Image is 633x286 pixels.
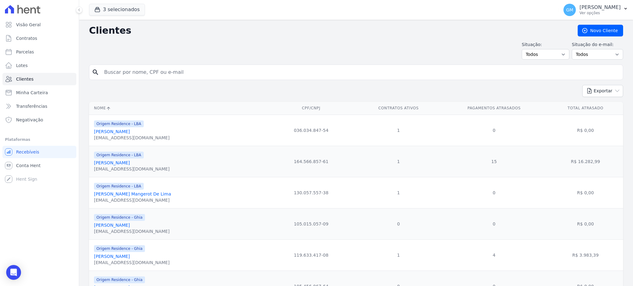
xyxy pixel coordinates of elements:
th: Nome [89,102,266,115]
a: Clientes [2,73,76,85]
a: [PERSON_NAME] [94,129,130,134]
div: [EMAIL_ADDRESS][DOMAIN_NAME] [94,135,170,141]
label: Situação: [522,41,569,48]
span: Contratos [16,35,37,41]
h2: Clientes [89,25,568,36]
span: Transferências [16,103,47,109]
a: Parcelas [2,46,76,58]
span: Origem Residence - Ghia [94,276,145,283]
span: Lotes [16,62,28,69]
span: Origem Residence - LBA [94,152,144,158]
td: 0 [440,115,548,146]
td: R$ 0,00 [548,208,623,239]
a: [PERSON_NAME] [94,223,130,228]
span: Negativação [16,117,43,123]
td: 036.034.847-54 [266,115,357,146]
div: [EMAIL_ADDRESS][DOMAIN_NAME] [94,166,170,172]
td: R$ 0,00 [548,115,623,146]
a: [PERSON_NAME] Mangerot De Lima [94,191,171,196]
td: 105.015.057-09 [266,208,357,239]
a: Contratos [2,32,76,44]
a: Visão Geral [2,19,76,31]
th: CPF/CNPJ [266,102,357,115]
td: 1 [357,177,440,208]
span: Origem Residence - Ghia [94,214,145,221]
span: Conta Hent [16,162,40,169]
p: Ver opções [580,11,621,15]
i: search [92,69,99,76]
span: Origem Residence - Ghia [94,245,145,252]
a: Negativação [2,114,76,126]
th: Contratos Ativos [357,102,440,115]
div: [EMAIL_ADDRESS][DOMAIN_NAME] [94,259,170,266]
a: [PERSON_NAME] [94,254,130,259]
span: Recebíveis [16,149,39,155]
a: Conta Hent [2,159,76,172]
span: Parcelas [16,49,34,55]
a: Lotes [2,59,76,72]
div: Plataformas [5,136,74,143]
td: 1 [357,115,440,146]
label: Situação do e-mail: [572,41,623,48]
td: 0 [357,208,440,239]
div: [EMAIL_ADDRESS][DOMAIN_NAME] [94,228,170,234]
div: Open Intercom Messenger [6,265,21,280]
td: 0 [440,208,548,239]
td: R$ 0,00 [548,177,623,208]
td: 1 [357,146,440,177]
a: [PERSON_NAME] [94,160,130,165]
td: R$ 3.983,39 [548,239,623,271]
td: 4 [440,239,548,271]
a: Transferências [2,100,76,112]
a: Minha Carteira [2,86,76,99]
div: [EMAIL_ADDRESS][DOMAIN_NAME] [94,197,171,203]
input: Buscar por nome, CPF ou e-mail [100,66,620,78]
span: GM [566,8,573,12]
span: Origem Residence - LBA [94,183,144,190]
td: 0 [440,177,548,208]
p: [PERSON_NAME] [580,4,621,11]
td: 164.566.857-61 [266,146,357,177]
span: Origem Residence - LBA [94,120,144,127]
span: Minha Carteira [16,90,48,96]
button: GM [PERSON_NAME] Ver opções [559,1,633,19]
td: 15 [440,146,548,177]
a: Novo Cliente [578,25,623,36]
button: Exportar [582,85,623,97]
span: Clientes [16,76,33,82]
th: Pagamentos Atrasados [440,102,548,115]
td: 130.057.557-38 [266,177,357,208]
a: Recebíveis [2,146,76,158]
span: Visão Geral [16,22,41,28]
th: Total Atrasado [548,102,623,115]
td: R$ 16.282,99 [548,146,623,177]
td: 119.633.417-08 [266,239,357,271]
td: 1 [357,239,440,271]
button: 3 selecionados [89,4,145,15]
